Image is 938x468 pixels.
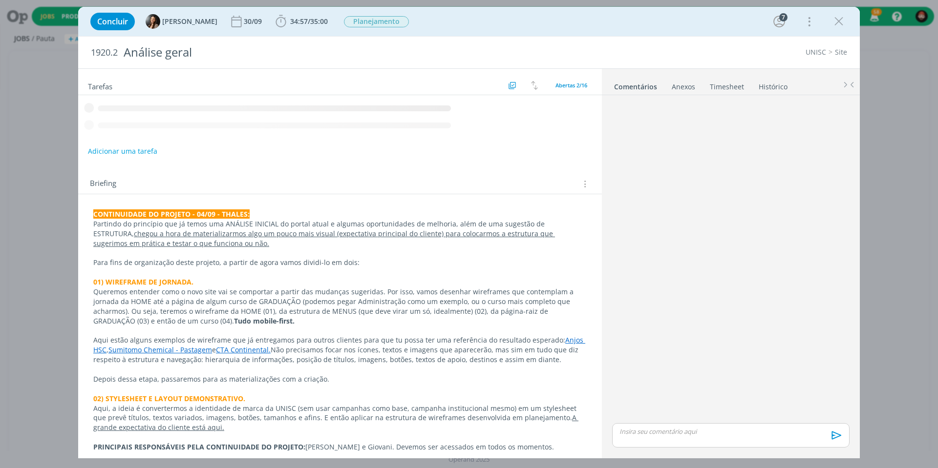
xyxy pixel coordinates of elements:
p: Para fins de organização deste projeto, a partir de agora vamos dividi-lo em dois: [93,258,587,267]
a: Comentários [614,78,658,92]
button: 34:57/35:00 [273,14,330,29]
strong: CONTINUIDADE DO PROJETO - 04/09 - THALES: [93,209,250,219]
div: Análise geral [120,41,528,64]
p: Aqui, a ideia é convertermos a identidade de marca da UNISC (sem usar campanhas como base, campan... [93,404,587,433]
button: B[PERSON_NAME] [146,14,217,29]
span: Tarefas [88,80,112,91]
button: 7 [771,14,787,29]
span: Concluir [97,18,128,25]
u: chegou a hora de materializarmos algo um pouco mais visual (expectativa principal do cliente) par... [93,229,555,248]
button: Concluir [90,13,135,30]
strong: 01) WIREFRAME DE JORNADA. [93,277,193,286]
div: 30/09 [244,18,264,25]
span: 1920.2 [91,47,118,58]
p: Queremos entender como o novo site vai se comportar a partir das mudanças sugeridas. Por isso, va... [93,287,587,326]
u: A grande expectativa do cliente está aqui. [93,413,578,432]
span: / [308,17,310,26]
a: Histórico [758,78,788,92]
div: 7 [779,13,788,21]
strong: 02) STYLESHEET E LAYOUT DEMONSTRATIVO. [93,394,245,403]
strong: PRINCIPAIS RESPONSÁVEIS PELA CONTINUIDADE DO PROJETO: [93,442,305,451]
strong: Tudo mobile-first. [234,316,295,326]
p: [PERSON_NAME] e Giovani. Devemos ser acessados em todos os momentos. [93,442,587,452]
a: CTA Continental. [216,345,271,354]
span: [PERSON_NAME] [162,18,217,25]
a: UNISC [806,47,826,57]
a: Sumitomo Chemical - Pastagem [108,345,212,354]
button: Planejamento [343,16,409,28]
span: 34:57 [290,17,308,26]
img: arrow-down-up.svg [531,81,538,90]
span: 35:00 [310,17,328,26]
a: Site [835,47,847,57]
span: Abertas 2/16 [555,81,587,89]
img: B [146,14,160,29]
span: Briefing [90,178,116,190]
button: Adicionar uma tarefa [87,142,158,160]
p: Aqui estão alguns exemplos de wireframe que já entregamos para outros clientes para que tu possa ... [93,335,587,365]
p: Depois dessa etapa, passaremos para as materializações com a criação. [93,374,587,384]
span: Planejamento [344,16,409,27]
p: Partindo do princípio que já temos uma ANÁLISE INICIAL do portal atual e algumas oportunidades de... [93,219,587,248]
div: Anexos [672,82,695,92]
a: Timesheet [709,78,745,92]
a: Anjos HSC [93,335,585,354]
div: dialog [78,7,860,458]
